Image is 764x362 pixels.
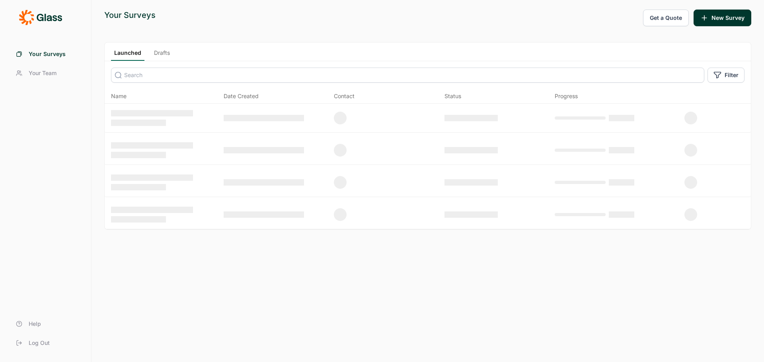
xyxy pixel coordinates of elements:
span: Help [29,320,41,328]
span: Your Surveys [29,50,66,58]
div: Your Surveys [104,10,156,21]
button: Filter [707,68,745,83]
a: Launched [111,49,144,61]
div: Progress [555,92,578,100]
a: Drafts [151,49,173,61]
span: Your Team [29,69,57,77]
button: Get a Quote [643,10,689,26]
div: Status [444,92,461,100]
span: Date Created [224,92,259,100]
span: Log Out [29,339,50,347]
input: Search [111,68,704,83]
button: New Survey [694,10,751,26]
span: Name [111,92,127,100]
span: Filter [725,71,739,79]
div: Contact [334,92,355,100]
